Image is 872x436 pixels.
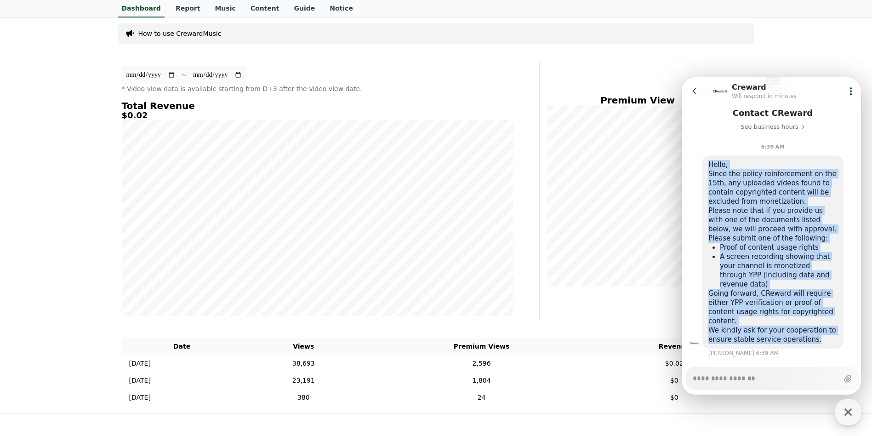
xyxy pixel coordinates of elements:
h4: Total Revenue [122,101,513,111]
h4: Premium View [547,95,729,105]
p: ~ [181,69,187,80]
p: * Video view data is available starting from D+3 after the video view date. [122,84,513,93]
a: How to use CrewardMusic [138,29,222,38]
td: $0.02 [598,355,750,372]
td: 38,693 [242,355,365,372]
p: [DATE] [129,376,151,385]
td: 380 [242,389,365,406]
td: $0 [598,372,750,389]
p: [DATE] [129,359,151,368]
td: $0 [598,389,750,406]
td: 23,191 [242,372,365,389]
td: 1,804 [365,372,598,389]
th: Premium Views [365,338,598,355]
h5: $0.02 [122,111,513,120]
p: [DATE] [129,393,151,402]
th: Views [242,338,365,355]
iframe: Channel chat [682,77,861,395]
td: 2,596 [365,355,598,372]
th: Date [122,338,242,355]
th: Revenue [598,338,750,355]
td: 24 [365,389,598,406]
